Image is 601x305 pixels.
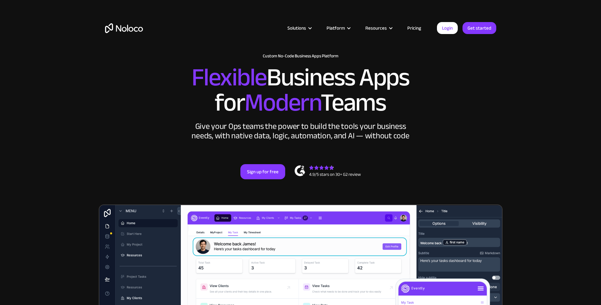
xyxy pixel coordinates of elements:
div: Resources [365,24,387,32]
a: home [105,23,143,33]
div: Platform [319,24,357,32]
div: Resources [357,24,399,32]
div: Solutions [287,24,306,32]
span: Flexible [191,54,267,101]
a: Get started [463,22,496,34]
div: Give your Ops teams the power to build the tools your business needs, with native data, logic, au... [190,122,411,141]
div: Platform [327,24,345,32]
div: Solutions [280,24,319,32]
h2: Business Apps for Teams [105,65,496,115]
span: Modern [245,79,321,126]
a: Login [437,22,458,34]
a: Pricing [399,24,429,32]
a: Sign up for free [240,164,285,179]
